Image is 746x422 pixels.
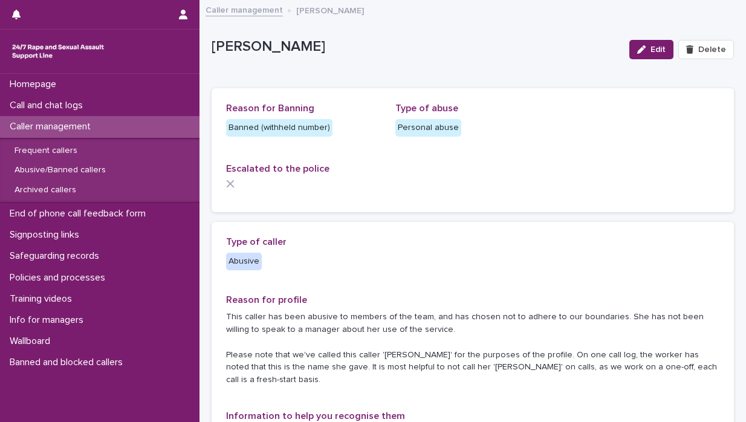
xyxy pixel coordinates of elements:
[650,45,666,54] span: Edit
[629,40,673,59] button: Edit
[395,119,461,137] div: Personal abuse
[5,165,115,175] p: Abusive/Banned callers
[226,103,314,113] span: Reason for Banning
[226,119,332,137] div: Banned (withheld number)
[212,38,620,56] p: [PERSON_NAME]
[226,164,329,174] span: Escalated to the police
[5,293,82,305] p: Training videos
[226,237,287,247] span: Type of caller
[5,100,92,111] p: Call and chat logs
[395,103,458,113] span: Type of abuse
[5,229,89,241] p: Signposting links
[5,336,60,347] p: Wallboard
[5,121,100,132] p: Caller management
[5,250,109,262] p: Safeguarding records
[296,3,364,16] p: [PERSON_NAME]
[5,146,87,156] p: Frequent callers
[5,185,86,195] p: Archived callers
[226,295,307,305] span: Reason for profile
[226,253,262,270] div: Abusive
[678,40,734,59] button: Delete
[5,79,66,90] p: Homepage
[698,45,726,54] span: Delete
[5,357,132,368] p: Banned and blocked callers
[5,314,93,326] p: Info for managers
[10,39,106,63] img: rhQMoQhaT3yELyF149Cw
[226,311,719,386] p: This caller has been abusive to members of the team, and has chosen not to adhere to our boundari...
[5,272,115,284] p: Policies and processes
[206,2,283,16] a: Caller management
[226,411,405,421] span: Information to help you recognise them
[5,208,155,219] p: End of phone call feedback form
